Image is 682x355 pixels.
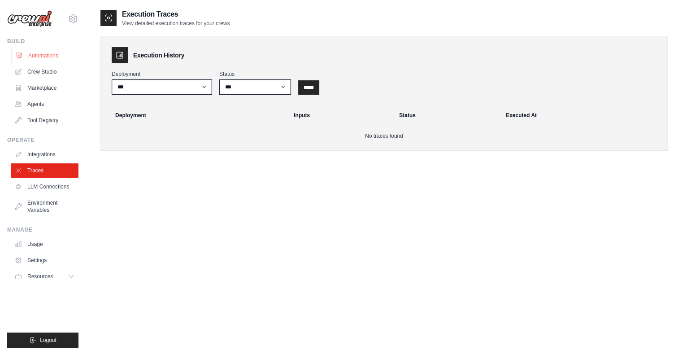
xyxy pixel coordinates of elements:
button: Resources [11,269,78,284]
a: Integrations [11,147,78,162]
h2: Execution Traces [122,9,230,20]
th: Deployment [104,105,288,125]
button: Logout [7,333,78,348]
th: Status [394,105,500,125]
a: Marketplace [11,81,78,95]
th: Executed At [500,105,664,125]
span: Logout [40,337,56,344]
p: No traces found [112,132,656,140]
div: Build [7,38,78,45]
img: Logo [7,10,52,27]
a: Usage [11,237,78,251]
a: Traces [11,163,78,178]
a: LLM Connections [11,180,78,194]
h3: Execution History [133,51,184,60]
a: Automations [12,48,79,63]
p: View detailed execution traces for your crews [122,20,230,27]
a: Environment Variables [11,196,78,217]
a: Agents [11,97,78,111]
a: Settings [11,253,78,267]
label: Status [219,70,291,78]
div: Manage [7,226,78,233]
span: Resources [27,273,53,280]
label: Deployment [112,70,212,78]
a: Tool Registry [11,113,78,127]
a: Crew Studio [11,65,78,79]
th: Inputs [288,105,394,125]
div: Operate [7,136,78,144]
